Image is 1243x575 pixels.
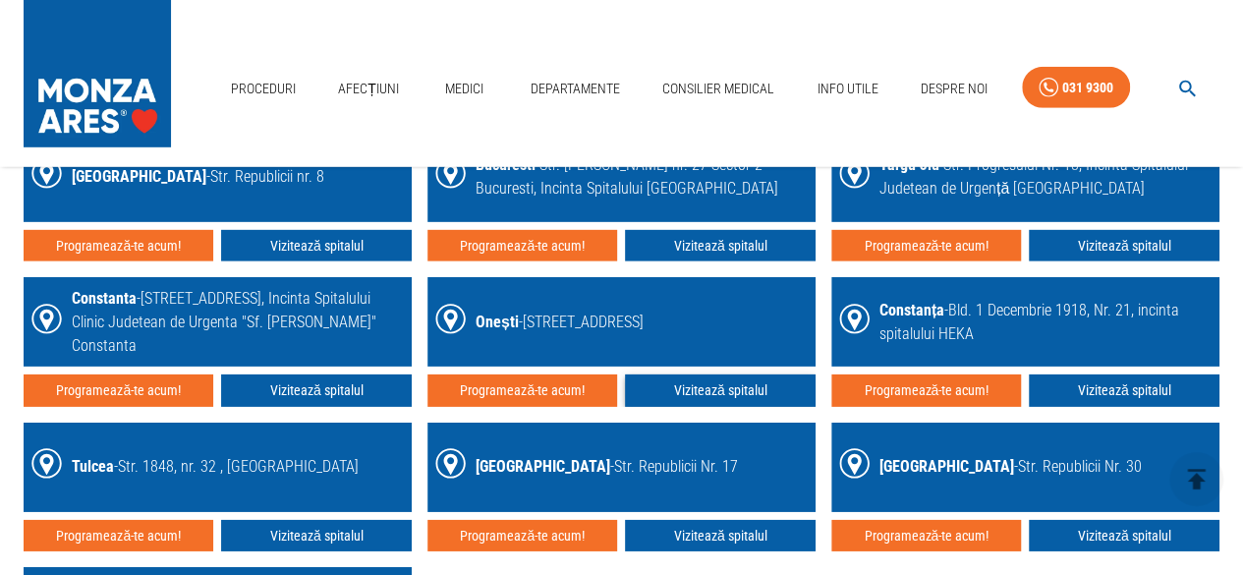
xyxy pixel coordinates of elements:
div: - Bld. 1 Decembrie 1918, Nr. 21, incinta spitalului HEKA [879,299,1212,346]
a: Vizitează spitalul [625,374,815,407]
a: Afecțiuni [330,69,407,109]
a: Despre Noi [913,69,995,109]
a: Departamente [523,69,628,109]
a: Medici [433,69,496,109]
a: Vizitează spitalul [221,520,411,552]
a: Vizitează spitalul [625,520,815,552]
a: Vizitează spitalul [1029,230,1218,262]
button: Programează-te acum! [427,230,617,262]
a: Vizitează spitalul [221,374,411,407]
a: Vizitează spitalul [1029,374,1218,407]
button: Programează-te acum! [831,520,1021,552]
button: Programează-te acum! [427,374,617,407]
div: - Str. Republicii nr. 8 [72,165,324,189]
button: Programează-te acum! [831,230,1021,262]
button: delete [1169,452,1223,506]
a: Proceduri [223,69,304,109]
span: [GEOGRAPHIC_DATA] [476,457,610,476]
a: Info Utile [809,69,885,109]
div: - Str. [PERSON_NAME] nr. 27 Sector 2 Bucuresti, Incinta Spitalului [GEOGRAPHIC_DATA] [476,153,808,201]
a: Vizitează spitalul [1029,520,1218,552]
button: Programează-te acum! [24,374,213,407]
div: - [STREET_ADDRESS] [476,311,644,334]
a: Vizitează spitalul [221,230,411,262]
div: - Str. Progresului Nr. 18, Incinta Spitalului Judetean de Urgență [GEOGRAPHIC_DATA] [879,153,1212,201]
div: - Str. 1848, nr. 32 , [GEOGRAPHIC_DATA] [72,455,359,479]
button: Programează-te acum! [24,520,213,552]
span: Constanta [72,289,137,308]
span: [GEOGRAPHIC_DATA] [879,457,1014,476]
div: - Str. Republicii Nr. 30 [879,455,1142,479]
button: Programează-te acum! [427,520,617,552]
a: Vizitează spitalul [625,230,815,262]
a: Consilier Medical [654,69,782,109]
span: [GEOGRAPHIC_DATA] [72,167,206,186]
button: Programează-te acum! [831,374,1021,407]
div: - Str. Republicii Nr. 17 [476,455,738,479]
span: Constanța [879,301,944,319]
div: 031 9300 [1062,76,1113,100]
div: - [STREET_ADDRESS], Incinta Spitalului Clinic Judetean de Urgenta "Sf. [PERSON_NAME]" Constanta [72,287,404,358]
span: Tulcea [72,457,114,476]
span: Onești [476,313,519,331]
button: Programează-te acum! [24,230,213,262]
a: 031 9300 [1022,67,1130,109]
